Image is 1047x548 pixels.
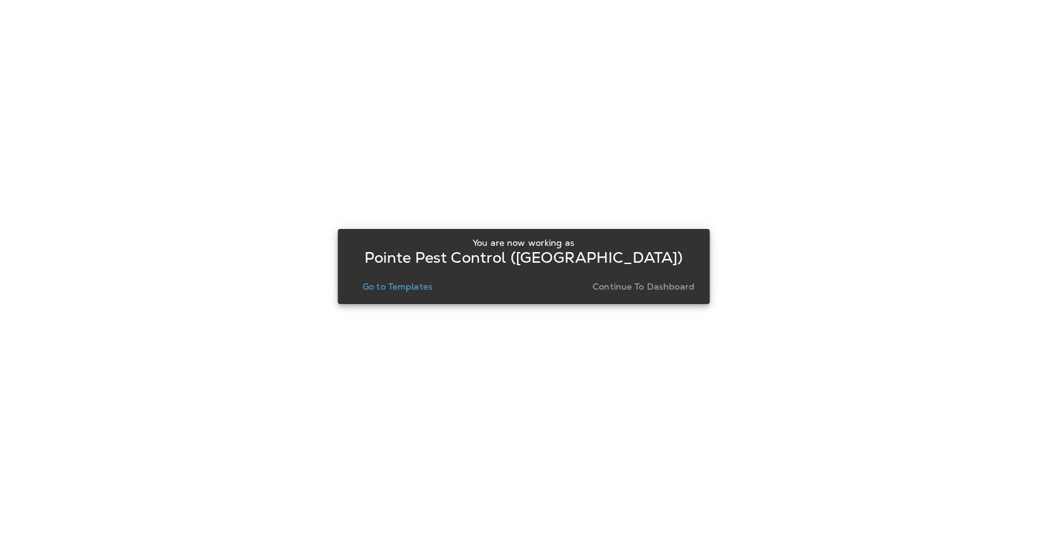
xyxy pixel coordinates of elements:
[363,282,433,292] p: Go to Templates
[473,238,574,248] p: You are now working as
[588,278,699,295] button: Continue to Dashboard
[593,282,694,292] p: Continue to Dashboard
[358,278,438,295] button: Go to Templates
[364,253,683,263] p: Pointe Pest Control ([GEOGRAPHIC_DATA])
